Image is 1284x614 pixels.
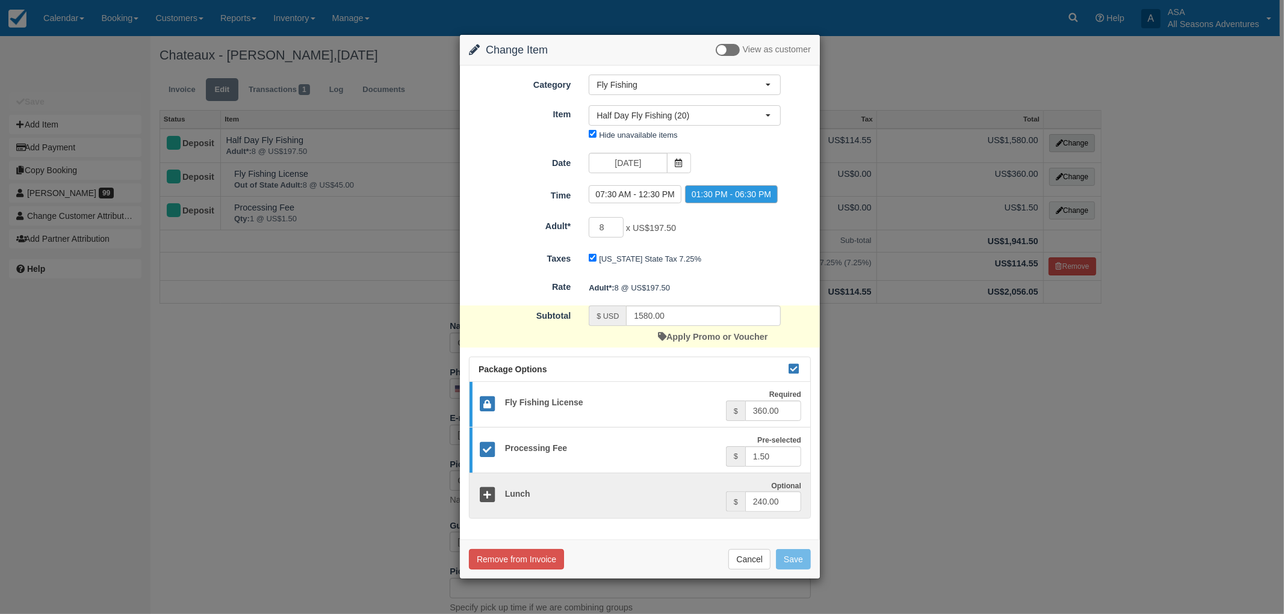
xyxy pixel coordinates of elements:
[589,105,781,126] button: Half Day Fly Fishing (20)
[496,444,726,453] h5: Processing Fee
[599,254,701,263] label: [US_STATE] State Tax 7.25%
[685,185,778,203] label: 01:30 PM - 06:30 PM
[460,216,580,233] label: Adult*
[599,130,677,140] label: Hide unavailable items
[734,407,738,416] small: $
[486,44,548,56] span: Change Item
[589,217,624,238] input: Adult*
[496,398,726,407] h5: Fly Fishing License
[757,436,801,444] strong: Pre-selected
[597,109,765,121] span: Half Day Fly Fishing (20)
[460,75,580,91] label: Category
[580,278,820,298] div: 8 @ US$197.50
[460,248,580,265] label: Taxes
[776,549,811,569] button: Save
[460,305,580,322] label: Subtotal
[460,277,580,293] label: Rate
[460,153,580,170] label: Date
[728,549,771,569] button: Cancel
[460,185,580,202] label: Time
[769,390,801,399] strong: Required
[469,549,564,569] button: Remove from Invoice
[597,312,619,321] small: $ USD
[597,79,765,91] span: Fly Fishing
[626,223,676,233] span: x US$197.50
[470,427,810,473] a: Processing Fee Pre-selected $
[589,185,681,203] label: 07:30 AM - 12:30 PM
[771,482,801,490] strong: Optional
[460,104,580,121] label: Item
[658,332,768,342] a: Apply Promo or Voucher
[589,75,781,95] button: Fly Fishing
[470,382,810,428] a: Fly Fishing License Required $
[743,45,811,55] span: View as customer
[470,473,810,518] a: Lunch Optional $
[734,498,738,506] small: $
[589,283,614,292] strong: Adult*
[734,452,738,461] small: $
[479,364,547,374] span: Package Options
[496,490,726,499] h5: Lunch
